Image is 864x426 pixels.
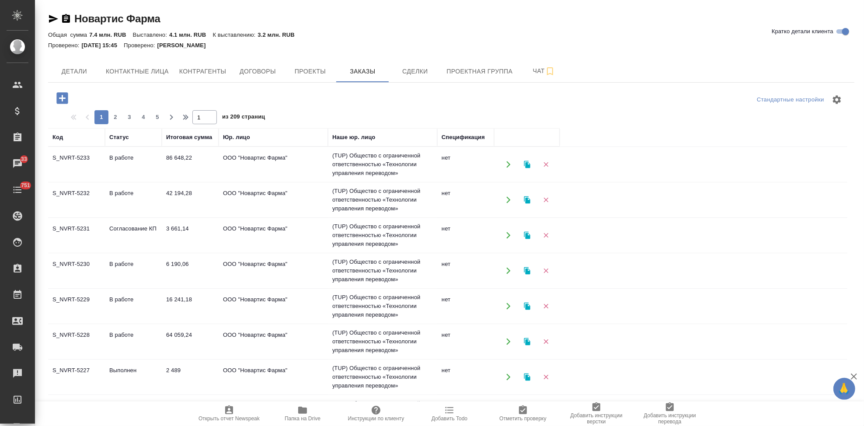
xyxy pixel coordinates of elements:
button: Открыть [499,368,517,386]
button: Открыть [499,156,517,174]
td: ООО "Новартис Фарма" [219,326,328,357]
td: В работе [105,255,162,286]
td: S_NVRT-5232 [48,185,105,215]
td: ООО "Новартис Фарма" [219,291,328,321]
td: Согласование КП [105,220,162,251]
button: Клонировать [518,227,536,244]
p: Выставлено: [133,31,169,38]
span: 3 [122,113,136,122]
td: 86 648,22 [162,149,219,180]
span: из 209 страниц [222,112,265,124]
span: Настроить таблицу [826,89,847,110]
span: Отметить проверку [499,416,546,422]
td: 42 194,28 [162,185,219,215]
td: В работе [105,291,162,321]
td: нет [437,149,494,180]
span: Добавить инструкции верстки [565,412,628,425]
button: Добавить Todo [413,402,486,426]
div: split button [755,93,826,107]
td: (TUP) Общество с ограниченной ответственностью «Технологии управления переводом» [328,360,437,395]
button: Инструкции по клиенту [339,402,413,426]
td: В работе [105,326,162,357]
button: Открыть [499,262,517,280]
span: 🙏 [837,380,852,398]
p: Проверено: [124,42,157,49]
p: [PERSON_NAME] [157,42,213,49]
div: Спецификация [442,133,485,142]
td: S_NVRT-5230 [48,255,105,286]
td: ООО "Новартис Фарма" [219,255,328,286]
div: Наше юр. лицо [332,133,376,142]
button: Клонировать [518,368,536,386]
span: 5 [150,113,164,122]
button: Клонировать [518,262,536,280]
button: Удалить [537,333,555,351]
button: Удалить [537,262,555,280]
svg: Подписаться [545,66,555,77]
td: Выполнен [105,362,162,392]
td: 2 489 [162,362,219,392]
td: (TUP) Общество с ограниченной ответственностью «Технологии управления переводом» [328,324,437,359]
p: К выставлению: [213,31,258,38]
button: Добавить инструкции перевода [633,402,707,426]
td: (TUP) Общество с ограниченной ответственностью «Технологии управления переводом» [328,182,437,217]
td: нет [437,185,494,215]
td: S_NVRT-5229 [48,291,105,321]
span: 33 [16,155,32,164]
button: Клонировать [518,191,536,209]
span: Детали [53,66,95,77]
span: 4 [136,113,150,122]
p: Проверено: [48,42,82,49]
td: S_NVRT-5231 [48,220,105,251]
td: (TUP) Общество с ограниченной ответственностью «Технологии управления переводом» [328,147,437,182]
span: Контрагенты [179,66,226,77]
span: Контактные лица [106,66,169,77]
button: Открыть [499,333,517,351]
span: Чат [523,66,565,77]
span: Сделки [394,66,436,77]
td: (TUP) Общество с ограниченной ответственностью «Технологии управления переводом» [328,289,437,324]
span: 2 [108,113,122,122]
td: 6 190,06 [162,255,219,286]
td: (TUP) Общество с ограниченной ответственностью «Технологии управления переводом» [328,253,437,288]
button: Скопировать ссылку для ЯМессенджера [48,14,59,24]
td: ООО "Новартис Фарма" [219,185,328,215]
td: нет [437,326,494,357]
button: Клонировать [518,297,536,315]
button: 🙏 [833,378,855,400]
span: 751 [16,181,35,190]
button: Скопировать ссылку [61,14,71,24]
span: Добавить Todo [432,416,467,422]
div: Юр. лицо [223,133,250,142]
td: нет [437,255,494,286]
button: Добавить инструкции верстки [560,402,633,426]
span: Кратко детали клиента [772,27,833,36]
button: 3 [122,110,136,124]
p: [DATE] 15:45 [82,42,124,49]
button: Удалить [537,227,555,244]
button: 4 [136,110,150,124]
a: Новартис Фарма [74,13,160,24]
button: Добавить проект [50,89,74,107]
td: нет [437,291,494,321]
span: Добавить инструкции перевода [638,412,701,425]
button: Отметить проверку [486,402,560,426]
button: Удалить [537,191,555,209]
td: 3 661,14 [162,220,219,251]
button: Удалить [537,156,555,174]
td: нет [437,220,494,251]
td: (TUP) Общество с ограниченной ответственностью «Технологии управления переводом» [328,218,437,253]
span: Договоры [237,66,279,77]
button: Открыть отчет Newspeak [192,402,266,426]
div: Статус [109,133,129,142]
td: S_NVRT-5228 [48,326,105,357]
td: 64 059,24 [162,326,219,357]
button: 5 [150,110,164,124]
p: Общая сумма [48,31,89,38]
div: Итоговая сумма [166,133,212,142]
td: В работе [105,149,162,180]
div: Код [52,133,63,142]
td: В работе [105,185,162,215]
td: ООО "Новартис Фарма" [219,362,328,392]
span: Папка на Drive [285,416,321,422]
